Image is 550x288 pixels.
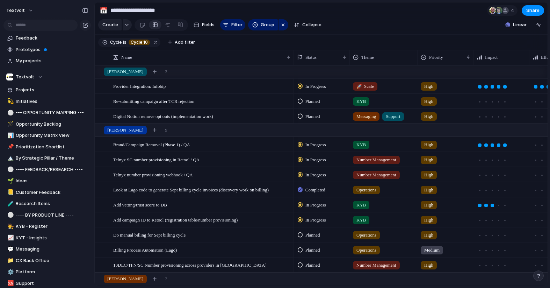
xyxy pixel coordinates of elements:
span: In Progress [305,202,326,209]
div: 📌 [7,143,12,151]
button: 📒 [6,189,13,196]
span: Create [102,21,118,28]
span: Digital Notion remove opt outs (implementation work) [113,112,213,120]
button: Textvolt [3,72,91,82]
span: Provider Integration: Infobip [113,82,166,90]
span: KYB [356,217,366,224]
span: Number Management [356,262,396,269]
a: 🌱Ideas [3,176,91,186]
div: ⚪---- BY PRODUCT LINE ---- [3,210,91,220]
a: Prototypes [3,44,91,55]
button: 📈 [6,234,13,241]
div: 🧑‍⚖️ [7,223,12,231]
span: Research Items [16,200,88,207]
span: Prototypes [16,46,88,53]
div: 💫 [7,97,12,105]
span: Telnyx number provisioning webhook / QA [113,170,193,178]
span: Collapse [302,21,321,28]
span: Ideas [16,177,88,184]
span: High [424,232,433,239]
button: Linear [502,20,529,30]
span: My projects [16,57,88,64]
a: 📊Opportunity Matrix View [3,130,91,141]
a: ⚪--- OPPORTUNITY MAPPING --- [3,107,91,118]
button: ⚪ [6,109,13,116]
button: 💫 [6,98,13,105]
span: Fields [202,21,215,28]
button: Add filter [164,37,199,47]
span: Re-submitting campaign after TCR rejection [113,97,194,105]
a: 🪄Opportunity Backlog [3,119,91,129]
a: 🧪Research Items [3,198,91,209]
span: Projects [16,86,88,93]
span: 🚀 [356,84,362,89]
span: High [424,98,433,105]
span: In Progress [305,141,326,148]
button: ⚪ [6,212,13,219]
span: Do manual billing for Sept billing cycle [113,231,186,239]
span: High [424,171,433,178]
span: 10DLC/TFN/SC Number provisioning across providers in [GEOGRAPHIC_DATA] [113,261,267,269]
span: Group [261,21,274,28]
div: 🏔️ [7,154,12,162]
span: Planned [305,113,320,120]
span: By Strategic Pillar / Theme [16,155,88,162]
a: My projects [3,56,91,66]
span: --- OPPORTUNITY MAPPING --- [16,109,88,116]
span: Add campaign ID to Retool (registration table/number provisioning) [113,216,238,224]
button: Filter [220,19,245,30]
a: 📒Customer Feedback [3,187,91,198]
span: Medium [424,247,440,254]
span: KYT - Insights [16,234,88,241]
span: Filter [231,21,243,28]
span: Cycle [110,39,122,45]
span: Number Management [356,171,396,178]
button: 🧑‍⚖️ [6,223,13,230]
div: 🏔️By Strategic Pillar / Theme [3,153,91,163]
a: Feedback [3,33,91,43]
span: 4 [511,7,516,14]
div: 🌱 [7,177,12,185]
span: High [424,156,433,163]
span: Status [305,54,317,61]
span: Look at Lago code to generate Sept billing cycle invoices (discovery work on billing) [113,185,269,194]
span: [PERSON_NAME] [107,68,143,75]
div: 🧑‍⚖️KYB - Register [3,221,91,232]
span: Initiatives [16,98,88,105]
button: 📊 [6,132,13,139]
span: High [424,141,433,148]
div: 📒 [7,188,12,196]
span: In Progress [305,171,326,178]
button: Group [248,19,278,30]
span: Operations [356,187,376,194]
span: textvolt [6,7,25,14]
span: Prioritization Shortlist [16,143,88,150]
span: Operations [356,232,376,239]
span: Opportunity Backlog [16,121,88,128]
div: 🪄 [7,120,12,128]
span: Textvolt [16,73,34,80]
span: High [424,262,433,269]
a: 📈KYT - Insights [3,233,91,243]
button: Fields [191,19,217,30]
button: 📌 [6,143,13,150]
span: 3 [165,68,167,75]
a: Projects [3,85,91,95]
button: 🪄 [6,121,13,128]
span: In Progress [305,217,326,224]
span: ---- BY PRODUCT LINE ---- [16,212,88,219]
span: Name [121,54,132,61]
button: Share [522,5,544,16]
button: 🧪 [6,200,13,207]
a: 💫Initiatives [3,96,91,107]
span: Add vetting/trust score to DB [113,201,167,209]
a: 📌Prioritization Shortlist [3,142,91,152]
span: Brand/Campaign Removal (Phase 1) / QA [113,140,190,148]
button: 🏔️ [6,155,13,162]
span: Linear [513,21,527,28]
